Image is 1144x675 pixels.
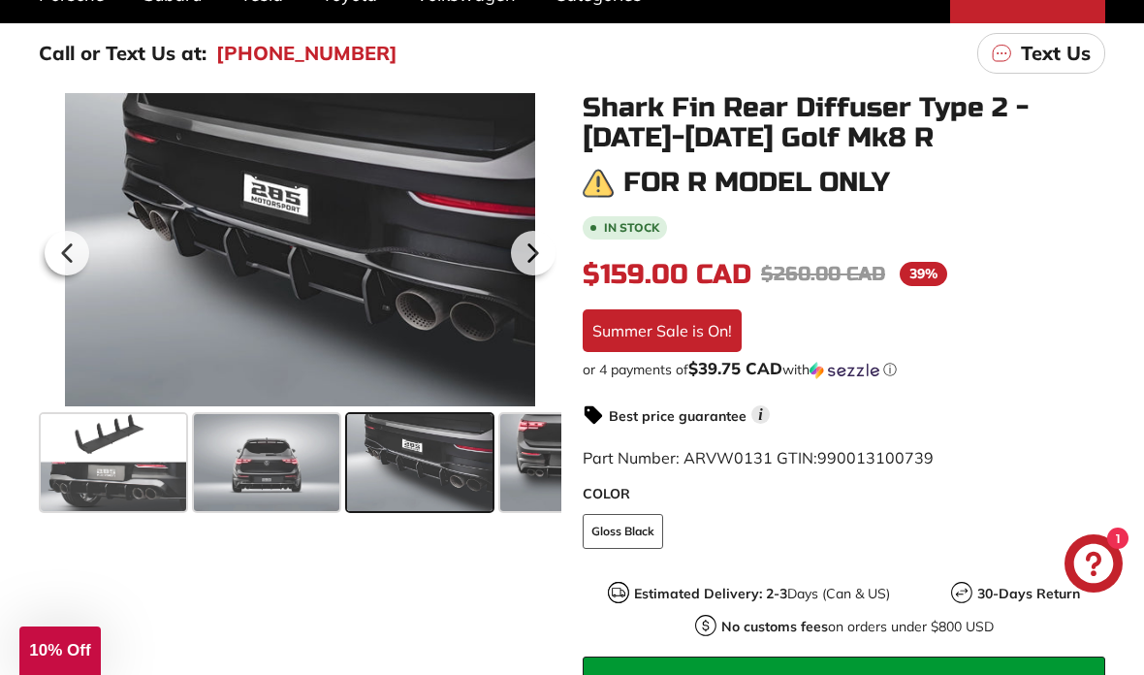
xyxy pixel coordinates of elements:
p: on orders under $800 USD [721,617,994,637]
div: Summer Sale is On! [583,309,742,352]
span: $159.00 CAD [583,258,751,291]
img: Sezzle [810,362,879,379]
p: Text Us [1021,39,1091,68]
strong: Best price guarantee [609,407,747,425]
strong: No customs fees [721,618,828,635]
p: Call or Text Us at: [39,39,207,68]
div: or 4 payments of with [583,360,1105,379]
a: [PHONE_NUMBER] [216,39,397,68]
div: or 4 payments of$39.75 CADwithSezzle Click to learn more about Sezzle [583,360,1105,379]
a: Text Us [977,33,1105,74]
span: $260.00 CAD [761,262,885,286]
span: 990013100739 [817,448,934,467]
span: Part Number: ARVW0131 GTIN: [583,448,934,467]
strong: 30-Days Return [977,585,1080,602]
h3: For R model only [623,168,890,198]
div: 10% Off [19,627,101,675]
h1: Shark Fin Rear Diffuser Type 2 - [DATE]-[DATE] Golf Mk8 R [583,93,1105,153]
img: warning.png [583,168,614,199]
label: COLOR [583,484,1105,504]
span: 10% Off [29,641,90,659]
strong: Estimated Delivery: 2-3 [634,585,787,602]
inbox-online-store-chat: Shopify online store chat [1059,534,1128,597]
span: 39% [900,262,947,286]
span: i [751,405,770,424]
span: $39.75 CAD [688,358,782,378]
b: In stock [604,222,659,234]
p: Days (Can & US) [634,584,890,604]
